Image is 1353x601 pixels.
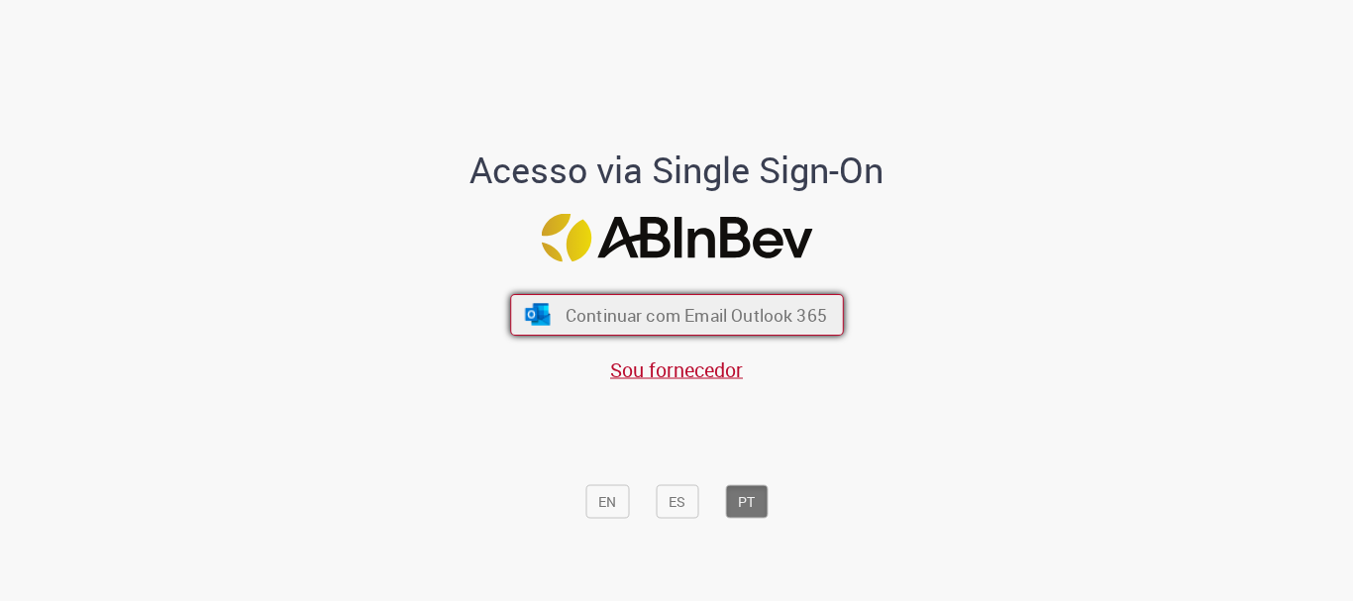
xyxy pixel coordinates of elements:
button: PT [725,485,768,519]
h1: Acesso via Single Sign-On [402,150,952,190]
span: Continuar com Email Outlook 365 [565,304,826,327]
button: ES [656,485,698,519]
img: Logo ABInBev [541,214,812,262]
a: Sou fornecedor [610,356,743,383]
button: ícone Azure/Microsoft 360 Continuar com Email Outlook 365 [510,294,844,336]
img: ícone Azure/Microsoft 360 [523,304,552,326]
button: EN [585,485,629,519]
